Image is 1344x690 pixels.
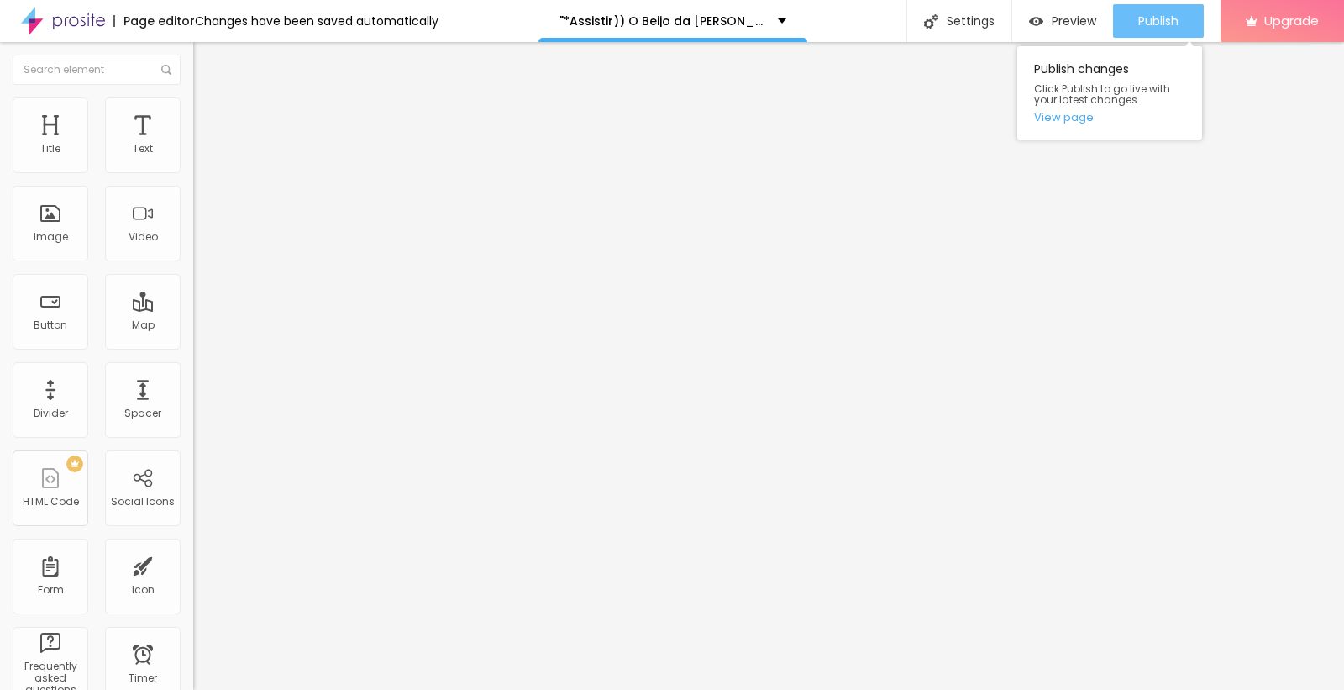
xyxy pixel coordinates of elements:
div: Text [133,143,153,155]
div: Map [132,319,155,331]
div: Button [34,319,67,331]
span: Preview [1052,14,1096,28]
span: Click Publish to go live with your latest changes. [1034,83,1185,105]
div: HTML Code [23,496,79,508]
div: Page editor [113,15,195,27]
div: Changes have been saved automatically [195,15,438,27]
span: Upgrade [1264,13,1319,28]
div: Image [34,231,68,243]
img: Icone [161,65,171,75]
div: Divider [34,408,68,419]
button: Publish [1113,4,1204,38]
img: view-1.svg [1029,14,1043,29]
a: View page [1034,112,1185,123]
p: "*Assistir)) O Beijo da [PERSON_NAME] , Filme completo [ 2025 ] , Dublado Portugue [559,15,765,27]
div: Publish changes [1017,46,1202,140]
div: Form [38,584,64,596]
div: Spacer [124,408,161,419]
div: Timer [129,672,157,684]
div: Title [40,143,60,155]
img: Icone [924,14,938,29]
iframe: Editor [193,42,1344,690]
div: Icon [132,584,155,596]
div: Video [129,231,158,243]
button: Preview [1012,4,1113,38]
span: Publish [1138,14,1179,28]
input: Search element [13,55,181,85]
div: Social Icons [111,496,175,508]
